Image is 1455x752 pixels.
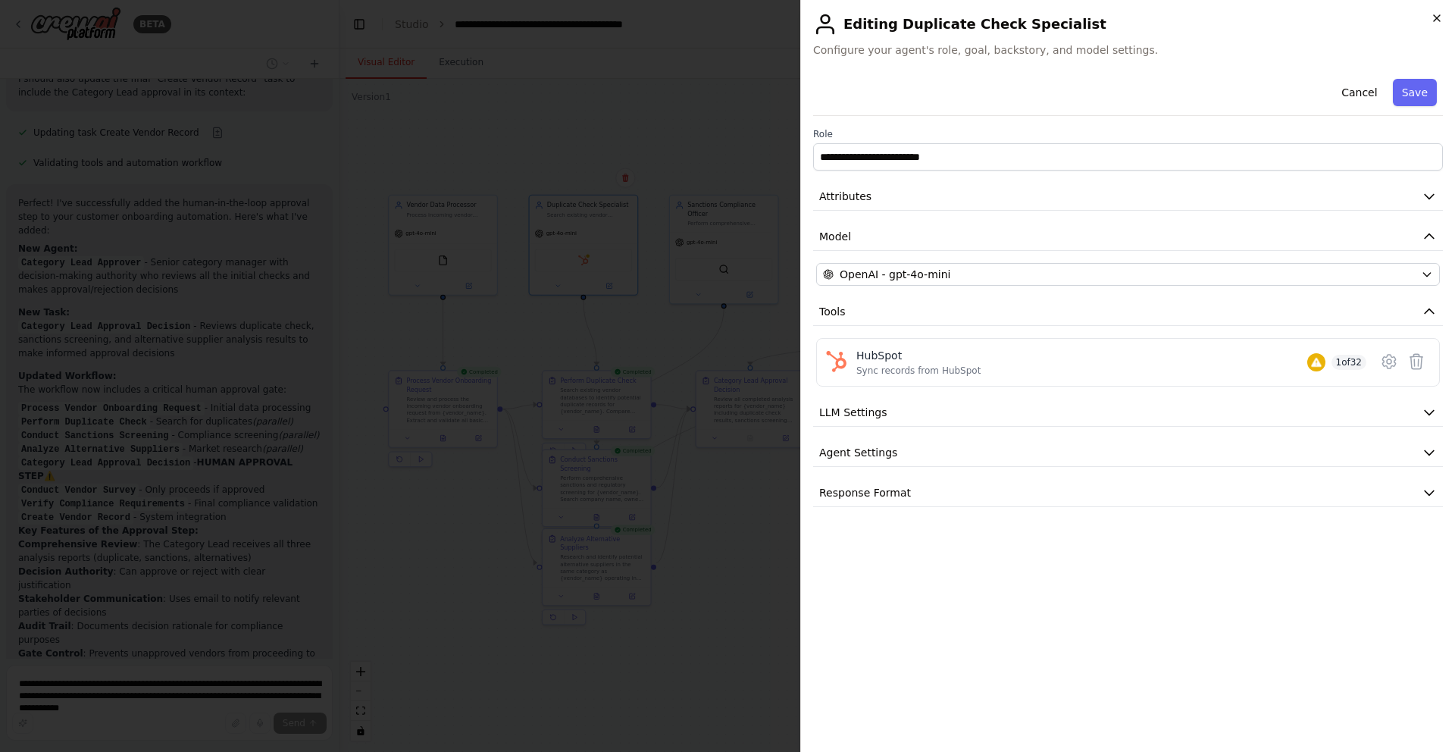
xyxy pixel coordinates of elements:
[1331,355,1367,370] span: 1 of 32
[813,399,1443,427] button: LLM Settings
[826,351,847,372] img: HubSpot
[819,229,851,244] span: Model
[819,405,887,420] span: LLM Settings
[1393,79,1437,106] button: Save
[1332,79,1386,106] button: Cancel
[813,128,1443,140] label: Role
[819,485,911,500] span: Response Format
[813,42,1443,58] span: Configure your agent's role, goal, backstory, and model settings.
[819,445,897,460] span: Agent Settings
[1375,348,1403,375] button: Configure tool
[813,298,1443,326] button: Tools
[840,267,950,282] span: OpenAI - gpt-4o-mini
[813,479,1443,507] button: Response Format
[816,263,1440,286] button: OpenAI - gpt-4o-mini
[1403,348,1430,375] button: Delete tool
[813,12,1443,36] h2: Editing Duplicate Check Specialist
[813,223,1443,251] button: Model
[856,365,981,377] div: Sync records from HubSpot
[813,439,1443,467] button: Agent Settings
[819,304,846,319] span: Tools
[856,348,981,363] div: HubSpot
[819,189,871,204] span: Attributes
[813,183,1443,211] button: Attributes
